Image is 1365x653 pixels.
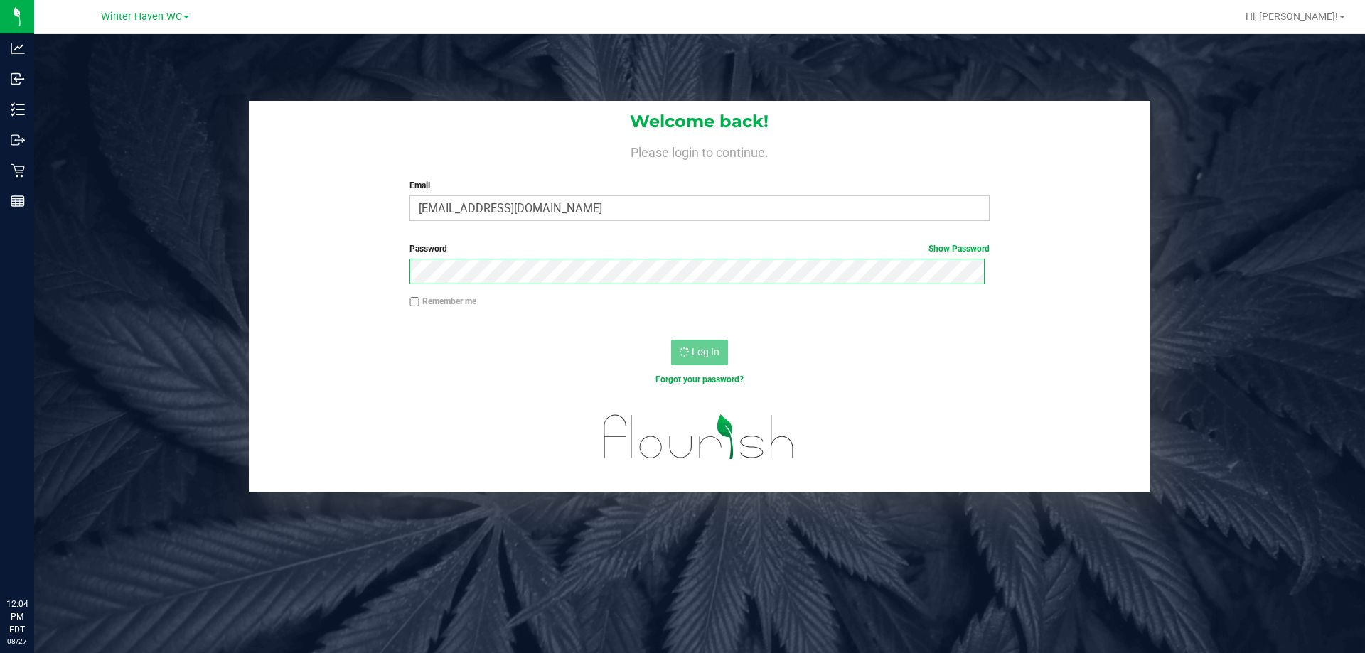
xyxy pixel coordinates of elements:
[409,297,419,307] input: Remember me
[11,102,25,117] inline-svg: Inventory
[249,142,1150,159] h4: Please login to continue.
[6,636,28,647] p: 08/27
[11,194,25,208] inline-svg: Reports
[409,244,447,254] span: Password
[587,401,812,473] img: flourish_logo.svg
[11,41,25,55] inline-svg: Analytics
[655,374,744,384] a: Forgot your password?
[671,340,728,365] button: Log In
[409,295,476,308] label: Remember me
[928,244,990,254] a: Show Password
[6,598,28,636] p: 12:04 PM EDT
[409,179,989,192] label: Email
[11,72,25,86] inline-svg: Inbound
[11,163,25,178] inline-svg: Retail
[101,11,182,23] span: Winter Haven WC
[1246,11,1338,22] span: Hi, [PERSON_NAME]!
[249,112,1150,131] h1: Welcome back!
[11,133,25,147] inline-svg: Outbound
[692,346,719,357] span: Log In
